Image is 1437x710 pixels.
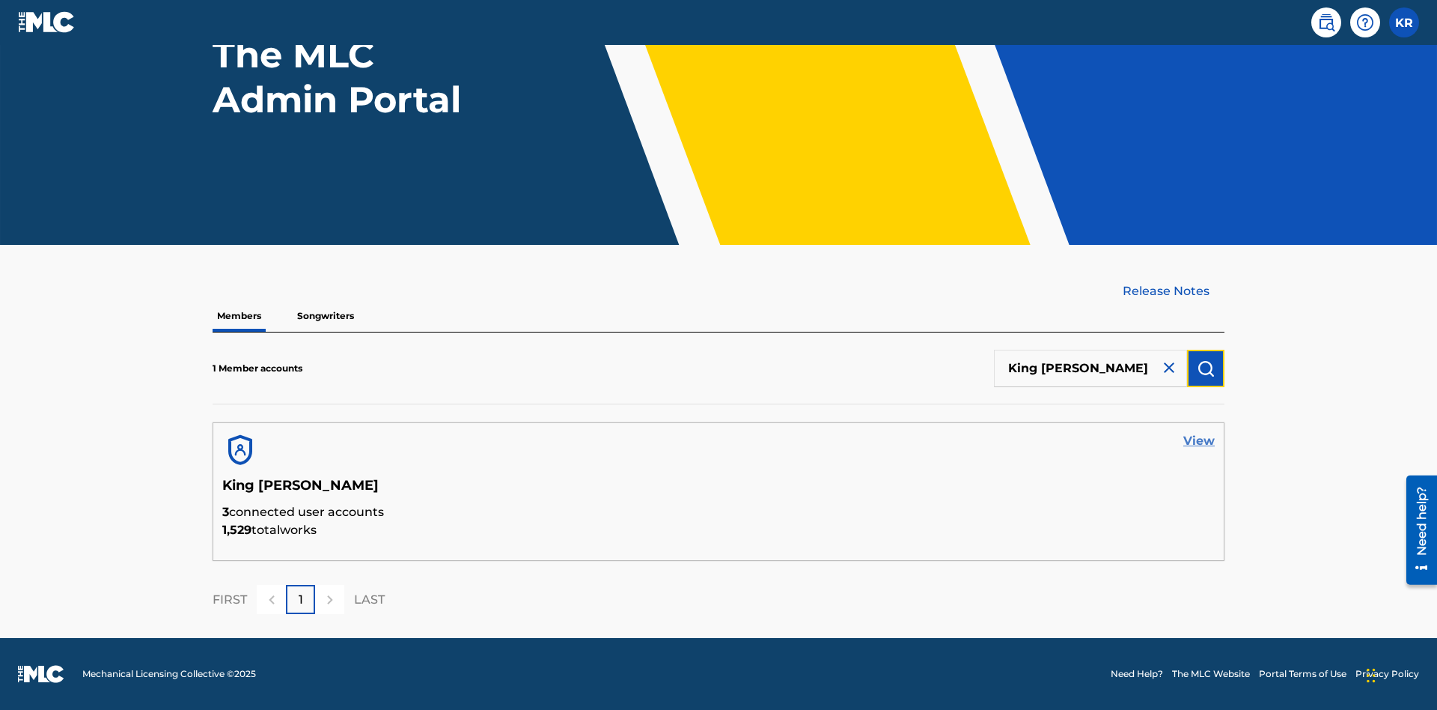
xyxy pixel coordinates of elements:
[1367,653,1376,698] div: Drag
[213,591,247,609] p: FIRST
[299,591,303,609] p: 1
[1350,7,1380,37] div: Help
[994,350,1187,387] input: Search Members
[18,11,76,33] img: MLC Logo
[1389,7,1419,37] div: User Menu
[293,300,359,332] p: Songwriters
[1197,359,1215,377] img: Search Works
[1395,470,1437,592] iframe: Resource Center
[82,667,256,681] span: Mechanical Licensing Collective © 2025
[1311,7,1341,37] a: Public Search
[1317,13,1335,31] img: search
[213,362,302,375] p: 1 Member accounts
[1362,638,1437,710] iframe: Chat Widget
[1355,667,1419,681] a: Privacy Policy
[1183,432,1215,450] a: View
[222,432,258,468] img: account
[222,521,1215,539] p: total works
[222,505,229,519] span: 3
[213,300,266,332] p: Members
[354,591,385,609] p: LAST
[1123,282,1224,300] a: Release Notes
[1172,667,1250,681] a: The MLC Website
[1259,667,1346,681] a: Portal Terms of Use
[18,665,64,683] img: logo
[222,523,251,537] span: 1,529
[1111,667,1163,681] a: Need Help?
[1356,13,1374,31] img: help
[222,477,1215,503] h5: King [PERSON_NAME]
[222,503,1215,521] p: connected user accounts
[1160,359,1178,377] img: close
